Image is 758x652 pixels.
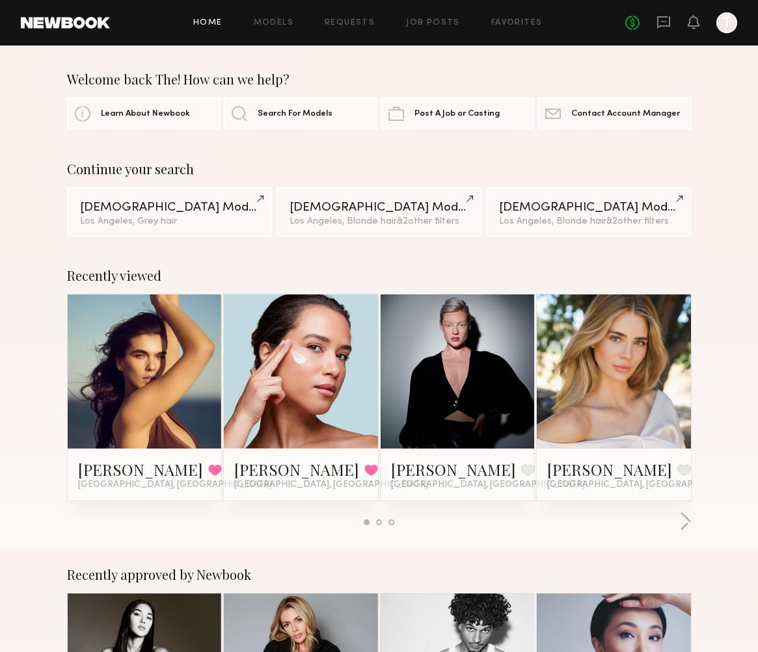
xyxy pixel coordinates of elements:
span: [GEOGRAPHIC_DATA], [GEOGRAPHIC_DATA] [78,480,272,490]
a: [DEMOGRAPHIC_DATA] ModelsLos Angeles, Grey hair [67,187,273,237]
a: [DEMOGRAPHIC_DATA] ModelsLos Angeles, Blonde hair&2other filters [486,187,692,237]
a: [PERSON_NAME] [234,459,359,480]
a: Job Posts [406,19,460,27]
a: Learn About Newbook [67,98,221,130]
div: Continue your search [67,161,692,177]
div: Welcome back The! How can we help? [67,72,692,87]
span: [GEOGRAPHIC_DATA], [GEOGRAPHIC_DATA] [391,480,585,490]
span: Contact Account Manager [571,110,680,118]
div: [DEMOGRAPHIC_DATA] Models [80,202,260,214]
a: Contact Account Manager [537,98,691,130]
div: [DEMOGRAPHIC_DATA] Models [290,202,469,214]
a: [PERSON_NAME] [78,459,203,480]
span: [GEOGRAPHIC_DATA], [GEOGRAPHIC_DATA] [547,480,741,490]
span: [GEOGRAPHIC_DATA], [GEOGRAPHIC_DATA] [234,480,428,490]
a: [PERSON_NAME] [547,459,672,480]
a: Home [193,19,223,27]
a: Post A Job or Casting [381,98,534,130]
a: Requests [325,19,375,27]
div: Recently viewed [67,268,692,283]
div: Los Angeles, Grey hair [80,217,260,226]
div: Recently approved by Newbook [67,567,692,582]
a: Search For Models [224,98,377,130]
div: Los Angeles, Blonde hair [290,217,469,226]
a: Favorites [491,19,543,27]
a: [PERSON_NAME] [391,459,516,480]
span: Learn About Newbook [101,110,190,118]
span: Search For Models [258,110,332,118]
div: [DEMOGRAPHIC_DATA] Models [499,202,679,214]
span: & 2 other filter s [606,217,669,226]
span: Post A Job or Casting [414,110,500,118]
span: & 2 other filter s [397,217,459,226]
div: Los Angeles, Blonde hair [499,217,679,226]
a: T [716,12,737,33]
a: Models [254,19,293,27]
a: [DEMOGRAPHIC_DATA] ModelsLos Angeles, Blonde hair&2other filters [277,187,482,237]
